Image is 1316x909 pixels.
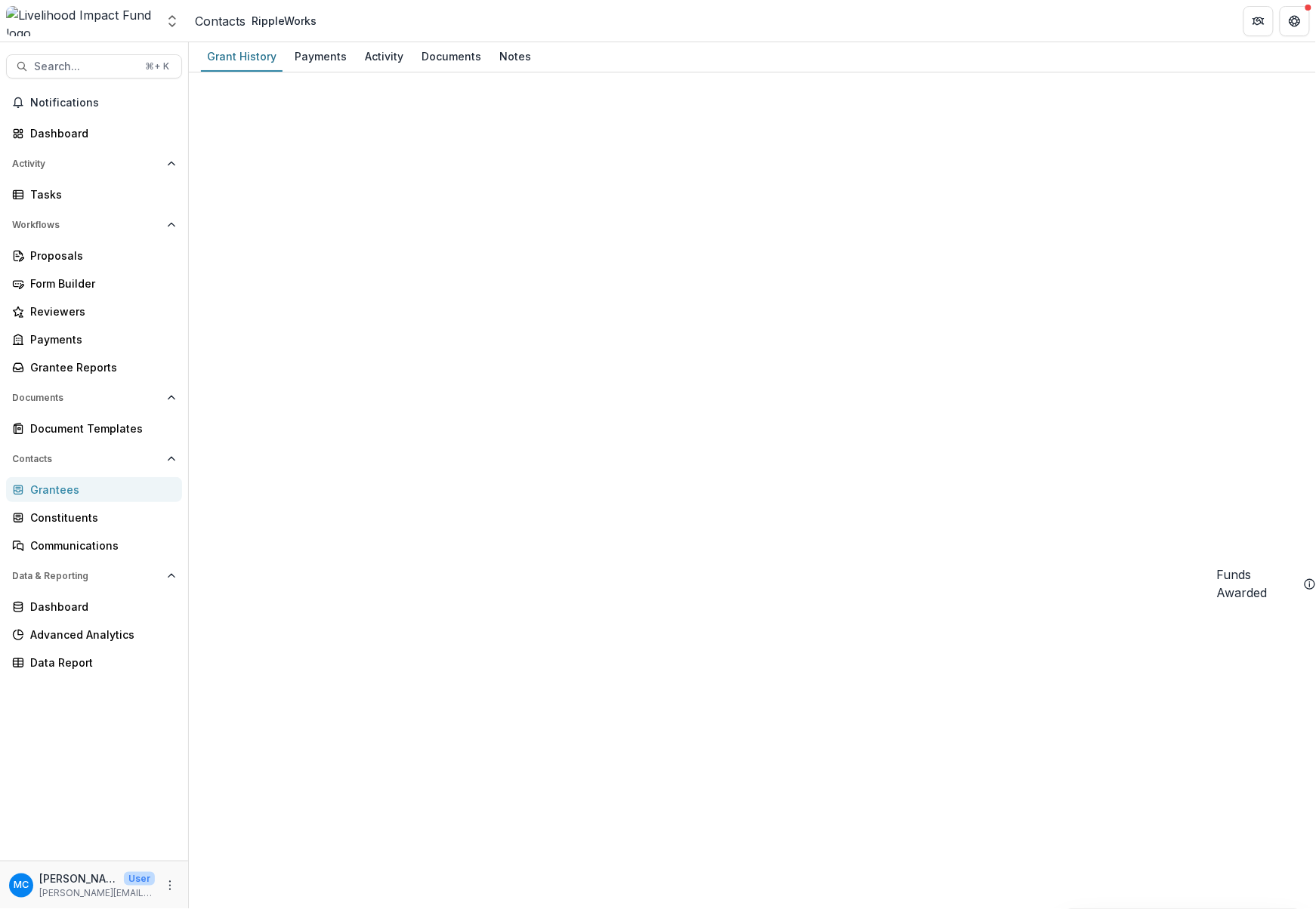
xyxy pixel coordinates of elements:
[30,599,170,615] div: Dashboard
[30,276,170,291] div: Form Builder
[142,58,172,75] div: ⌘ + K
[124,872,155,886] p: User
[30,655,170,670] div: Data Report
[6,564,182,588] button: Open Data & Reporting
[201,42,283,72] a: Grant History
[6,91,182,115] button: Notifications
[6,243,182,268] a: Proposals
[12,159,161,169] span: Activity
[6,182,182,207] a: Tasks
[6,650,182,675] a: Data Report
[1280,6,1310,36] button: Get Help
[30,304,170,319] div: Reviewers
[6,6,156,36] img: Livelihood Impact Fund logo
[415,42,487,72] a: Documents
[6,447,182,471] button: Open Contacts
[39,886,155,900] p: [PERSON_NAME][EMAIL_ADDRESS][DOMAIN_NAME]
[6,121,182,146] a: Dashboard
[30,421,170,436] div: Document Templates
[6,386,182,410] button: Open Documents
[30,248,170,263] div: Proposals
[289,42,353,72] a: Payments
[6,416,182,441] a: Document Templates
[1243,6,1274,36] button: Partners
[195,12,246,30] a: Contacts
[12,571,161,581] span: Data & Reporting
[14,880,29,890] div: Michael Chertok
[12,220,161,230] span: Workflows
[12,393,161,403] span: Documents
[12,454,161,464] span: Contacts
[30,125,170,141] div: Dashboard
[6,622,182,647] a: Advanced Analytics
[359,45,409,67] div: Activity
[6,54,182,79] button: Search...
[30,331,170,347] div: Payments
[162,6,183,36] button: Open entity switcher
[161,877,179,895] button: More
[415,45,487,67] div: Documents
[30,359,170,375] div: Grantee Reports
[6,594,182,619] a: Dashboard
[6,327,182,352] a: Payments
[359,42,409,72] a: Activity
[34,60,136,73] span: Search...
[1217,565,1298,602] h2: Funds Awarded
[30,97,176,109] span: Notifications
[6,152,182,176] button: Open Activity
[195,10,323,32] nav: breadcrumb
[6,271,182,296] a: Form Builder
[6,533,182,558] a: Communications
[6,477,182,502] a: Grantees
[6,299,182,324] a: Reviewers
[6,213,182,237] button: Open Workflows
[30,186,170,202] div: Tasks
[30,627,170,642] div: Advanced Analytics
[493,45,537,67] div: Notes
[252,13,317,29] div: RippleWorks
[30,510,170,525] div: Constituents
[6,355,182,380] a: Grantee Reports
[493,42,537,72] a: Notes
[289,45,353,67] div: Payments
[30,482,170,498] div: Grantees
[6,505,182,530] a: Constituents
[201,45,283,67] div: Grant History
[30,538,170,553] div: Communications
[39,870,118,886] p: [PERSON_NAME]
